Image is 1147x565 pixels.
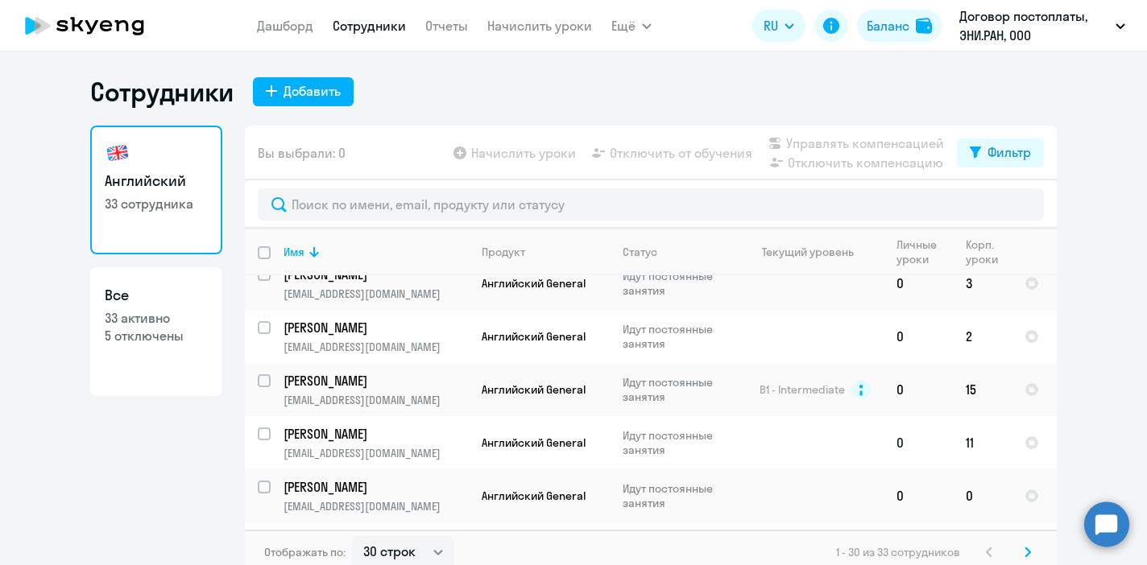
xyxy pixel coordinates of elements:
p: [PERSON_NAME] [284,372,466,390]
button: Ещё [611,10,652,42]
p: Идут постоянные занятия [623,481,733,510]
h3: Все [105,285,208,306]
div: Корп. уроки [966,237,1011,266]
span: RU [764,16,778,35]
a: Начислить уроки [487,18,592,34]
p: Идут постоянные занятия [623,269,733,298]
img: english [105,140,130,166]
span: Английский General [482,435,586,450]
div: Текущий уровень [762,245,854,259]
td: 0 [884,363,953,416]
div: Продукт [482,245,609,259]
div: Имя [284,245,304,259]
a: Все33 активно5 отключены [90,267,222,396]
span: 1 - 30 из 33 сотрудников [836,545,960,559]
p: 33 активно [105,309,208,327]
p: [EMAIL_ADDRESS][DOMAIN_NAME] [284,499,468,513]
p: 5 отключены [105,327,208,344]
div: Добавить [284,81,341,101]
p: Идут постоянные занятия [623,428,733,457]
a: Дашборд [257,18,313,34]
span: Ещё [611,16,636,35]
p: 33 сотрудника [105,195,208,212]
img: balance [916,18,932,34]
a: [PERSON_NAME] [284,319,468,336]
a: Сотрудники [333,18,406,34]
a: Английский33 сотрудника [90,126,222,254]
button: Фильтр [957,138,1044,167]
div: Личные уроки [896,237,942,266]
input: Поиск по имени, email, продукту или статусу [258,188,1044,221]
p: Идут постоянные занятия [623,375,733,404]
span: Английский General [482,276,586,291]
h3: Английский [105,171,208,192]
span: Английский General [482,382,586,397]
button: RU [752,10,805,42]
button: Балансbalance [857,10,942,42]
td: 0 [953,469,1012,522]
div: Фильтр [988,142,1031,162]
p: [PERSON_NAME] [284,425,466,443]
span: Отображать по: [264,545,346,559]
p: [PERSON_NAME] [284,319,466,336]
div: Личные уроки [896,237,952,266]
p: [EMAIL_ADDRESS][DOMAIN_NAME] [284,340,468,354]
p: Идут постоянные занятия [623,322,733,351]
div: Статус [623,245,733,259]
p: [EMAIL_ADDRESS][DOMAIN_NAME] [284,287,468,301]
td: 15 [953,363,1012,416]
div: Статус [623,245,657,259]
td: 0 [884,416,953,469]
span: Вы выбрали: 0 [258,143,346,163]
td: 0 [884,469,953,522]
div: Корп. уроки [966,237,1000,266]
span: Английский General [482,489,586,503]
p: [EMAIL_ADDRESS][DOMAIN_NAME] [284,393,468,407]
button: Добавить [253,77,354,106]
td: 2 [953,310,1012,363]
a: [PERSON_NAME] [284,372,468,390]
td: 0 [884,310,953,363]
div: Текущий уровень [747,245,883,259]
p: [PERSON_NAME] [284,478,466,496]
p: Договор постоплаты, ЭНИ.РАН, ООО [959,6,1109,45]
div: Имя [284,245,468,259]
a: [PERSON_NAME] [284,478,468,496]
h1: Сотрудники [90,76,234,108]
td: 11 [953,416,1012,469]
button: Договор постоплаты, ЭНИ.РАН, ООО [951,6,1133,45]
a: Отчеты [425,18,468,34]
p: [EMAIL_ADDRESS][DOMAIN_NAME] [284,446,468,460]
div: Продукт [482,245,525,259]
div: Баланс [867,16,909,35]
span: B1 - Intermediate [760,382,845,397]
span: Английский General [482,329,586,344]
td: 3 [953,257,1012,310]
a: [PERSON_NAME] [284,425,468,443]
td: 0 [884,257,953,310]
